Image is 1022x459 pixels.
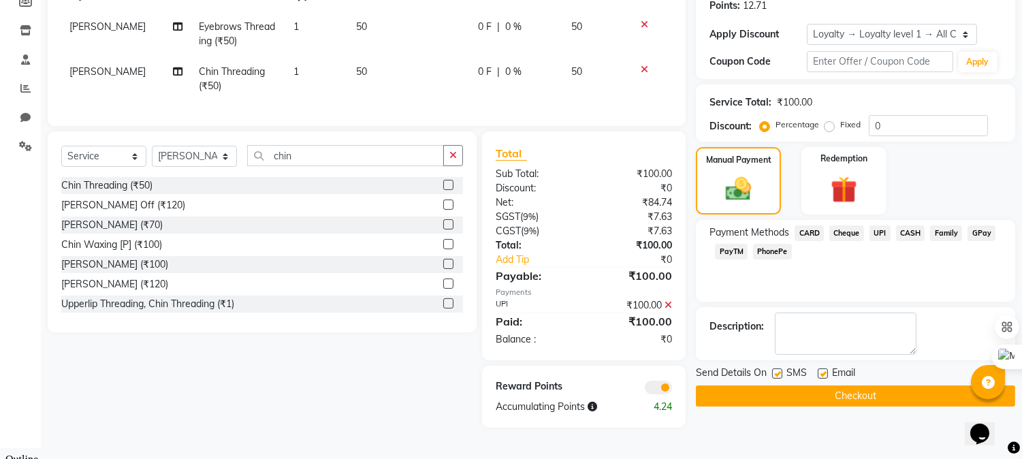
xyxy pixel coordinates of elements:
div: ₹7.63 [584,224,683,238]
span: | [497,65,500,79]
div: Sub Total: [485,167,584,181]
div: ₹0 [584,332,683,347]
img: _gift.svg [823,173,865,206]
div: ( ) [485,224,584,238]
div: Discount: [709,119,752,133]
div: [PERSON_NAME] (₹120) [61,277,168,291]
div: Chin Waxing [P] (₹100) [61,238,162,252]
button: Checkout [696,385,1015,407]
span: 9% [524,225,537,236]
span: Cheque [829,225,864,241]
div: Reward Points [485,379,584,394]
div: Total: [485,238,584,253]
span: Chin Threading (₹50) [199,65,266,92]
div: Payable: [485,268,584,284]
button: Apply [959,52,997,72]
span: CGST [496,225,521,237]
div: ₹100.00 [584,167,683,181]
h3: Style [5,43,199,58]
div: ₹100.00 [584,268,683,284]
input: Search or Scan [247,145,444,166]
div: Apply Discount [709,27,807,42]
img: _cash.svg [718,174,758,204]
span: 16 px [16,95,38,106]
a: Back to Top [20,18,74,29]
label: Percentage [776,118,819,131]
span: Email [832,366,855,383]
label: Manual Payment [706,154,771,166]
span: Send Details On [696,366,767,383]
span: 9% [523,211,536,222]
div: Service Total: [709,95,771,110]
div: [PERSON_NAME] Off (₹120) [61,198,185,212]
span: PayTM [715,244,748,259]
div: Description: [709,319,764,334]
div: ₹100.00 [584,298,683,313]
div: [PERSON_NAME] (₹70) [61,218,163,232]
label: Redemption [820,153,867,165]
span: CARD [795,225,824,241]
div: Discount: [485,181,584,195]
span: 0 % [505,20,522,34]
span: CASH [896,225,925,241]
div: ₹0 [584,181,683,195]
span: 50 [572,65,583,78]
span: GPay [968,225,995,241]
span: SGST [496,210,520,223]
div: ₹84.74 [584,195,683,210]
span: Payment Methods [709,225,789,240]
input: Enter Offer / Coupon Code [807,51,953,72]
div: Chin Threading (₹50) [61,178,153,193]
span: Family [930,225,962,241]
div: Balance : [485,332,584,347]
a: Add Tip [485,253,601,267]
span: 50 [356,65,367,78]
span: PhonePe [753,244,792,259]
span: UPI [869,225,891,241]
span: | [497,20,500,34]
label: Fixed [840,118,861,131]
span: 0 F [478,65,492,79]
span: 1 [293,65,299,78]
div: 4.24 [633,400,682,414]
span: [PERSON_NAME] [69,20,146,33]
div: ( ) [485,210,584,224]
div: ₹100.00 [777,95,812,110]
div: Coupon Code [709,54,807,69]
span: 1 [293,20,299,33]
div: Paid: [485,313,584,330]
span: 50 [572,20,583,33]
div: Outline [5,5,199,18]
div: [PERSON_NAME] (₹100) [61,257,168,272]
label: Font Size [5,82,47,94]
span: Eyebrows Threading (₹50) [199,20,276,47]
div: ₹7.63 [584,210,683,224]
div: ₹100.00 [584,238,683,253]
span: 50 [356,20,367,33]
span: SMS [786,366,807,383]
div: ₹0 [601,253,683,267]
div: ₹100.00 [584,313,683,330]
span: 0 F [478,20,492,34]
div: UPI [485,298,584,313]
div: Payments [496,287,672,298]
div: Net: [485,195,584,210]
span: 0 % [505,65,522,79]
span: [PERSON_NAME] [69,65,146,78]
span: Total [496,146,527,161]
div: Upperlip Threading, Chin Threading (₹1) [61,297,234,311]
iframe: chat widget [965,405,1008,445]
div: Accumulating Points [485,400,633,414]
